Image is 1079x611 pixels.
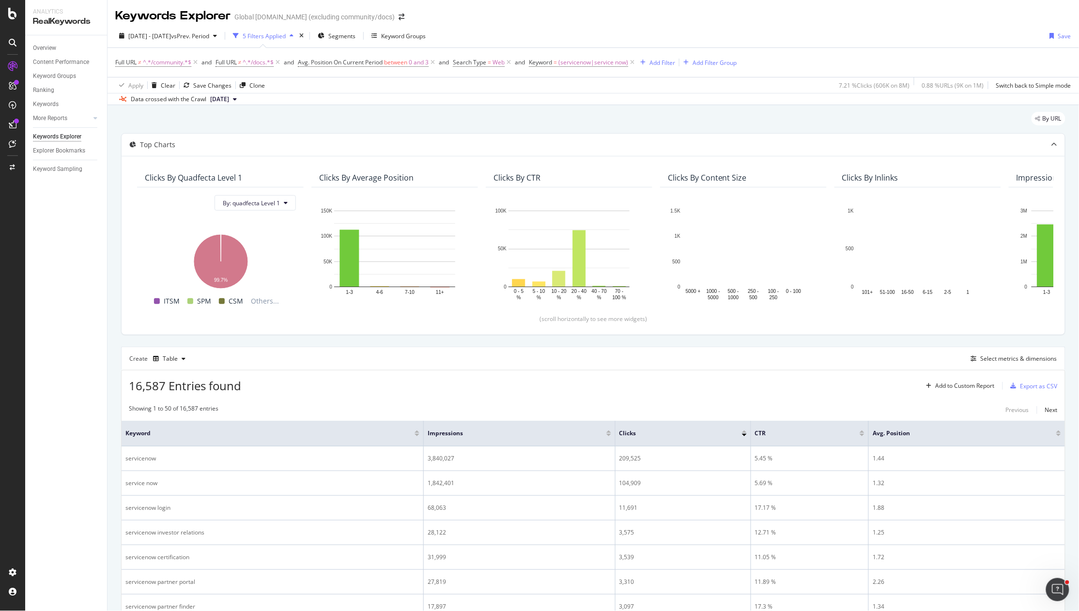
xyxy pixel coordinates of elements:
div: 28,122 [428,528,611,537]
text: 100K [321,234,333,239]
div: 1.44 [873,454,1061,463]
div: Create [129,351,189,367]
div: 68,063 [428,504,611,512]
text: 1K [675,234,681,239]
span: By URL [1043,116,1062,122]
div: servicenow certification [125,553,419,562]
span: Search Type [453,58,486,66]
span: Keyword [125,429,400,438]
button: Add to Custom Report [923,378,995,394]
span: Clicks [619,429,727,438]
text: 40 - 70 [592,289,607,294]
button: Save [1046,28,1071,44]
div: Clicks By quadfecta Level 1 [145,173,242,183]
button: Previous [1006,404,1029,416]
div: 1,842,401 [428,479,611,488]
text: 500 [846,246,854,252]
div: Content Performance [33,57,89,67]
div: 1.72 [873,553,1061,562]
div: Apply [128,81,143,90]
div: A chart. [668,206,819,302]
button: Add Filter [636,57,675,68]
div: 209,525 [619,454,747,463]
button: and [515,58,525,67]
div: More Reports [33,113,67,123]
span: 16,587 Entries found [129,378,241,394]
div: Ranking [33,85,54,95]
div: servicenow [125,454,419,463]
div: Add Filter [649,59,675,67]
text: % [557,295,561,300]
a: Keyword Sampling [33,164,100,174]
span: 0 and 3 [409,56,429,69]
div: Clicks By Inlinks [842,173,898,183]
div: servicenow partner portal [125,578,419,586]
text: 1000 [728,295,739,300]
div: Keywords Explorer [115,8,231,24]
text: 70 - [615,289,623,294]
span: (servicenow|service now) [558,56,628,69]
text: 250 [770,295,778,300]
span: Avg. Position [873,429,1042,438]
text: 50K [498,246,507,252]
button: Apply [115,77,143,93]
button: Segments [314,28,359,44]
text: 1.5K [670,208,680,214]
svg: A chart. [842,206,993,302]
text: 5000 [708,295,719,300]
div: Table [163,356,178,362]
span: Full URL [216,58,237,66]
text: % [577,295,581,300]
div: 17.17 % [755,504,865,512]
span: SPM [197,295,211,307]
span: = [554,58,557,66]
div: 1.34 [873,602,1061,611]
span: Segments [328,32,355,40]
div: 5 Filters Applied [243,32,286,40]
text: 51-100 [880,290,895,295]
a: Keywords [33,99,100,109]
div: Next [1045,406,1058,414]
span: By: quadfecta Level 1 [223,199,280,207]
text: 5 - 10 [533,289,545,294]
button: and [439,58,449,67]
text: 0 [851,284,854,290]
text: 1-3 [346,290,353,295]
div: Clicks By Average Position [319,173,414,183]
div: 3,840,027 [428,454,611,463]
text: 11+ [436,290,444,295]
svg: A chart. [493,206,645,302]
div: 5.69 % [755,479,865,488]
div: Global [DOMAIN_NAME] (excluding community/docs) [234,12,395,22]
text: 101+ [862,290,873,295]
span: CTR [755,429,846,438]
div: Showing 1 to 50 of 16,587 entries [129,404,218,416]
span: Impressions [428,429,592,438]
div: Previous [1006,406,1029,414]
div: 0.88 % URLs ( 9K on 1M ) [922,81,984,90]
a: Overview [33,43,100,53]
div: Clear [161,81,175,90]
button: Keyword Groups [368,28,430,44]
span: 2025 Sep. 19th [210,95,229,104]
svg: A chart. [319,206,470,302]
div: arrow-right-arrow-left [399,14,404,20]
span: Others... [247,295,283,307]
button: Clone [236,77,265,93]
button: Table [149,351,189,367]
div: 17.3 % [755,602,865,611]
div: Save Changes [193,81,231,90]
div: Select metrics & dimensions [981,354,1057,363]
span: = [488,58,491,66]
button: Next [1045,404,1058,416]
text: 1 [967,290,970,295]
div: 17,897 [428,602,611,611]
div: 11,691 [619,504,747,512]
text: 7-10 [405,290,415,295]
span: ITSM [164,295,180,307]
div: 3,539 [619,553,747,562]
text: 0 [329,284,332,290]
div: (scroll horizontally to see more widgets) [133,315,1053,323]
